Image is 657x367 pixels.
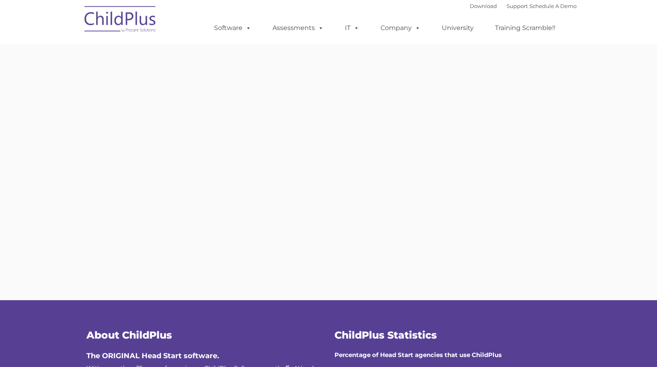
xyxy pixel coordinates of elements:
img: ChildPlus by Procare Solutions [80,0,160,40]
strong: Percentage of Head Start agencies that use ChildPlus [335,351,502,359]
font: | [470,3,577,9]
a: Schedule A Demo [529,3,577,9]
a: Software [206,20,259,36]
a: IT [337,20,367,36]
a: Support [507,3,528,9]
a: Assessments [264,20,332,36]
a: Training Scramble!! [487,20,563,36]
span: About ChildPlus [86,329,172,341]
a: Company [373,20,429,36]
a: Download [470,3,497,9]
span: ChildPlus Statistics [335,329,437,341]
span: The ORIGINAL Head Start software. [86,351,219,360]
a: University [434,20,482,36]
